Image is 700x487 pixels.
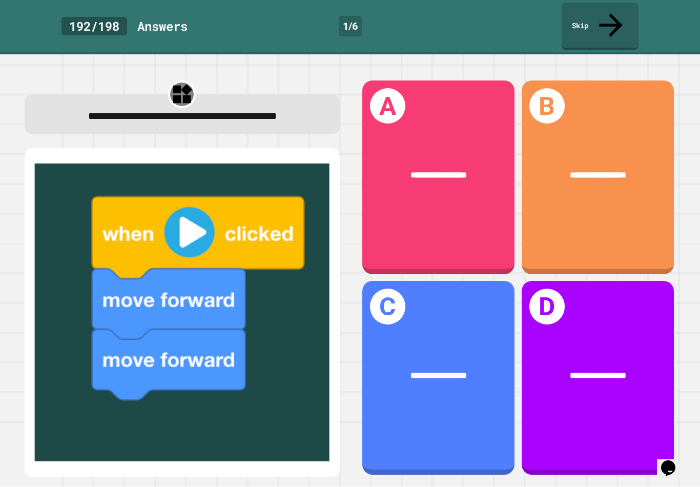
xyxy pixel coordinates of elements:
[61,17,127,35] div: 192 / 198
[657,446,690,477] iframe: chat widget
[35,161,330,463] img: quiz-media%2F6IhDFf0hLwk4snTYpQLF.png
[370,88,406,124] h1: A
[137,17,188,35] div: Answer s
[529,289,565,324] h1: D
[562,3,639,50] a: Skip
[370,289,406,324] h1: C
[339,16,362,36] div: 1 / 6
[529,88,565,124] h1: B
